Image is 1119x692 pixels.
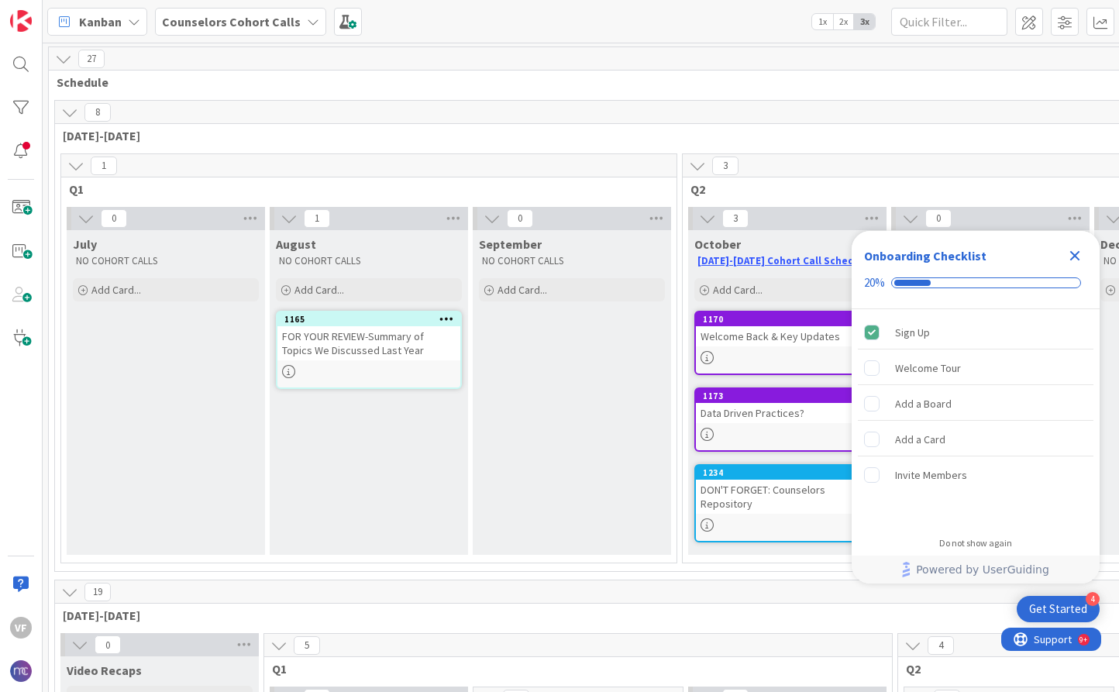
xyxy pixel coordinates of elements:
[696,389,879,423] div: 1173Data Driven Practices?
[95,635,121,654] span: 0
[279,255,459,267] p: NO COHORT CALLS
[895,430,945,449] div: Add a Card
[895,466,967,484] div: Invite Members
[696,466,879,514] div: 1234DON'T FORGET: Counselors Repository
[696,326,879,346] div: Welcome Back & Key Updates
[858,458,1093,492] div: Invite Members is incomplete.
[812,14,833,29] span: 1x
[697,254,869,267] a: [DATE]-[DATE] Cohort Call Schedule
[928,636,954,655] span: 4
[294,636,320,655] span: 5
[859,556,1092,584] a: Powered by UserGuiding
[294,283,344,297] span: Add Card...
[277,312,460,326] div: 1165
[703,314,879,325] div: 1170
[33,2,71,21] span: Support
[858,387,1093,421] div: Add a Board is incomplete.
[76,255,256,267] p: NO COHORT CALLS
[939,537,1012,549] div: Do not show again
[703,467,879,478] div: 1234
[67,663,142,678] span: Video Recaps
[78,50,105,68] span: 27
[854,14,875,29] span: 3x
[91,283,141,297] span: Add Card...
[84,583,111,601] span: 19
[276,311,462,389] a: 1165FOR YOUR REVIEW-Summary of Topics We Discussed Last Year
[916,560,1049,579] span: Powered by UserGuiding
[101,209,127,228] span: 0
[852,556,1100,584] div: Footer
[852,231,1100,584] div: Checklist Container
[858,351,1093,385] div: Welcome Tour is incomplete.
[694,311,880,375] a: 1170Welcome Back & Key Updates
[79,12,122,31] span: Kanban
[482,255,662,267] p: NO COHORT CALLS
[694,387,880,452] a: 1173Data Driven Practices?
[895,323,930,342] div: Sign Up
[1062,243,1087,268] div: Close Checklist
[864,276,885,290] div: 20%
[852,309,1100,527] div: Checklist items
[703,391,879,401] div: 1173
[272,661,873,677] span: Q1
[694,464,880,542] a: 1234DON'T FORGET: Counselors Repository
[694,236,741,252] span: October
[895,359,961,377] div: Welcome Tour
[498,283,547,297] span: Add Card...
[10,660,32,682] img: avatar
[73,236,97,252] span: July
[864,246,986,265] div: Onboarding Checklist
[1086,592,1100,606] div: 4
[507,209,533,228] span: 0
[895,394,952,413] div: Add a Board
[479,236,542,252] span: September
[10,10,32,32] img: Visit kanbanzone.com
[858,315,1093,349] div: Sign Up is complete.
[858,422,1093,456] div: Add a Card is incomplete.
[696,466,879,480] div: 1234
[696,312,879,326] div: 1170
[284,314,460,325] div: 1165
[91,157,117,175] span: 1
[162,14,301,29] b: Counselors Cohort Calls
[277,312,460,360] div: 1165FOR YOUR REVIEW-Summary of Topics We Discussed Last Year
[69,181,657,197] span: Q1
[925,209,952,228] span: 0
[696,312,879,346] div: 1170Welcome Back & Key Updates
[696,389,879,403] div: 1173
[696,403,879,423] div: Data Driven Practices?
[1017,596,1100,622] div: Open Get Started checklist, remaining modules: 4
[713,283,763,297] span: Add Card...
[1029,601,1087,617] div: Get Started
[722,209,749,228] span: 3
[864,276,1087,290] div: Checklist progress: 20%
[712,157,739,175] span: 3
[833,14,854,29] span: 2x
[891,8,1007,36] input: Quick Filter...
[276,236,316,252] span: August
[78,6,86,19] div: 9+
[277,326,460,360] div: FOR YOUR REVIEW-Summary of Topics We Discussed Last Year
[304,209,330,228] span: 1
[10,617,32,639] div: VF
[696,480,879,514] div: DON'T FORGET: Counselors Repository
[84,103,111,122] span: 8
